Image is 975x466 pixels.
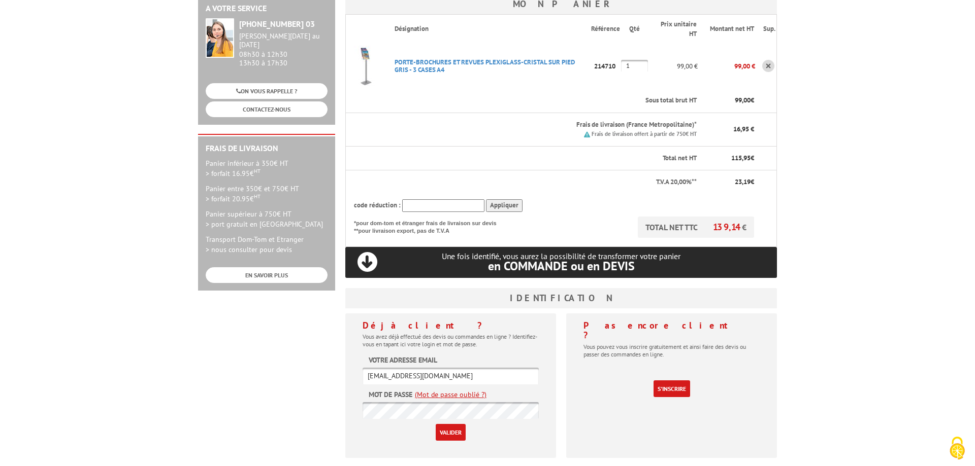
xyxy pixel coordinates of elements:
[206,245,292,254] span: > nous consulter pour devis
[206,169,261,178] span: > forfait 16.95€
[345,252,777,272] p: Une fois identifié, vous aurez la possibilité de transformer votre panier
[654,380,690,397] a: S'inscrire
[436,424,466,441] input: Valider
[354,177,697,187] p: T.V.A 20,00%**
[206,220,323,229] span: > port gratuit en [GEOGRAPHIC_DATA]
[369,389,412,400] label: Mot de passe
[713,221,742,233] span: 139,14
[206,209,328,229] p: Panier supérieur à 750€ HT
[206,83,328,99] a: ON VOUS RAPPELLE ?
[591,24,620,34] p: Référence
[755,15,777,44] th: Sup.
[239,32,328,49] div: [PERSON_NAME][DATE] au [DATE]
[415,389,486,400] a: (Mot de passe oublié ?)
[939,432,975,466] button: Cookies (fenêtre modale)
[648,57,698,75] p: 99,00 €
[945,436,970,461] img: Cookies (fenêtre modale)
[735,177,751,186] span: 23,19
[206,158,328,178] p: Panier inférieur à 350€ HT
[346,46,386,86] img: PORTE-BROCHURES ET REVUES PLEXIGLASS-CRISTAL SUR PIED GRIS - 3 CASES A4
[592,130,697,137] small: Frais de livraison offert à partir de 750€ HT
[254,167,261,174] sup: HT
[369,355,437,365] label: Votre adresse email
[363,333,539,348] p: Vous avez déjà effectué des devis ou commandes en ligne ? Identifiez-vous en tapant ici votre log...
[706,96,754,105] p: €
[239,19,315,29] strong: [PHONE_NUMBER] 03
[731,154,751,162] span: 115,95
[206,18,234,58] img: widget-service.jpg
[206,4,328,13] h2: A votre service
[584,131,590,137] img: picto.png
[206,144,328,153] h2: Frais de Livraison
[706,177,754,187] p: €
[206,194,261,203] span: > forfait 20.95€
[488,258,635,274] span: en COMMANDE ou en DEVIS
[698,57,755,75] p: 99,00 €
[386,15,591,44] th: Désignation
[345,288,777,308] h3: Identification
[638,217,754,238] p: TOTAL NET TTC €
[486,199,523,212] input: Appliquer
[354,154,697,163] p: Total net HT
[206,184,328,204] p: Panier entre 350€ et 750€ HT
[395,120,697,130] p: Frais de livraison (France Metropolitaine)*
[583,320,760,341] h4: Pas encore client ?
[354,201,401,209] span: code réduction :
[386,89,698,113] th: Sous total brut HT
[735,96,751,104] span: 99,00
[733,125,754,133] span: 16,95 €
[206,101,328,117] a: CONTACTEZ-NOUS
[706,24,754,34] p: Montant net HT
[583,343,760,358] p: Vous pouvez vous inscrire gratuitement et ainsi faire des devis ou passer des commandes en ligne.
[239,32,328,67] div: 08h30 à 12h30 13h30 à 17h30
[706,154,754,163] p: €
[206,267,328,283] a: EN SAVOIR PLUS
[363,320,539,331] h4: Déjà client ?
[395,58,575,74] a: PORTE-BROCHURES ET REVUES PLEXIGLASS-CRISTAL SUR PIED GRIS - 3 CASES A4
[354,217,506,235] p: *pour dom-tom et étranger frais de livraison sur devis **pour livraison export, pas de T.V.A
[591,57,621,75] p: 214710
[621,15,648,44] th: Qté
[206,234,328,255] p: Transport Dom-Tom et Etranger
[656,20,697,39] p: Prix unitaire HT
[254,193,261,200] sup: HT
